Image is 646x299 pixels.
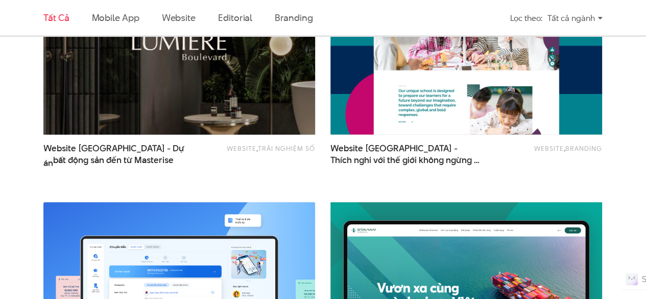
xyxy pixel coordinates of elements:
[43,11,69,24] a: Tất cả
[330,142,480,166] span: Website [GEOGRAPHIC_DATA] -
[510,9,542,27] div: Lọc theo:
[91,11,139,24] a: Mobile app
[565,143,602,152] a: Branding
[275,11,313,24] a: Branding
[493,142,602,160] div: ,
[53,154,174,166] span: bất động sản đến từ Masterise
[218,11,252,24] a: Editorial
[162,11,196,24] a: Website
[206,142,315,160] div: ,
[547,9,603,27] div: Tất cả ngành
[534,143,564,152] a: Website
[43,142,193,166] span: Website [GEOGRAPHIC_DATA] - Dự án
[330,154,480,166] span: Thích nghi với thế giới không ngừng chuyển động
[258,143,315,152] a: Trải nghiệm số
[227,143,256,152] a: Website
[43,142,193,166] a: Website [GEOGRAPHIC_DATA] - Dự ánbất động sản đến từ Masterise
[330,142,480,166] a: Website [GEOGRAPHIC_DATA] -Thích nghi với thế giới không ngừng chuyển động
